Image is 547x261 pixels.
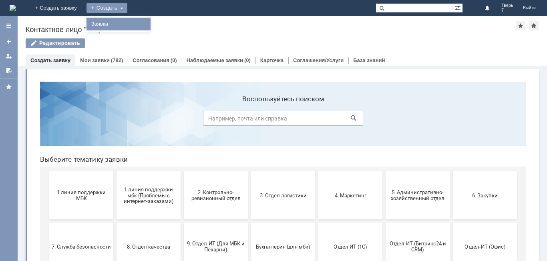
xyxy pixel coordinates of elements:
[153,114,212,126] span: 2. Контрольно-ревизионный отдел
[2,35,15,48] a: Создать заявку
[18,219,77,225] span: Финансовый отдел
[16,199,80,247] button: Финансовый отдел
[86,3,127,13] div: Создать
[83,199,147,247] button: Франчайзинг
[150,96,214,144] button: 2. Контрольно-ревизионный отдел
[220,117,279,123] span: 3. Отдел логистики
[169,20,330,28] label: Воспользуйтесь поиском
[80,57,110,63] a: Мои заявки
[169,36,330,50] input: Например, почта или справка
[529,21,539,30] div: Сделать домашней страницей
[10,5,16,11] a: Перейти на домашнюю страницу
[171,57,177,63] div: (0)
[454,4,463,11] span: Расширенный поиск
[16,96,80,144] button: 1 линия поддержки МБК
[83,96,147,144] button: 1 линия поддержки мбк (Проблемы с интернет-заказами)
[220,168,279,174] span: Бухгалтерия (для мбк)
[133,57,169,63] a: Согласования
[501,3,513,8] span: Тверь
[244,57,251,63] div: (0)
[6,80,493,88] header: Выберите тематику заявки
[220,213,279,231] span: [PERSON_NAME]. Услуги ИТ для МБК (оформляет L1)
[2,64,15,77] a: Мои согласования
[287,219,346,225] span: не актуален
[150,147,214,195] button: 9. Отдел-ИТ (Для МБК и Пекарни)
[354,114,414,126] span: 5. Административно-хозяйственный отдел
[16,147,80,195] button: 7. Служба безопасности
[354,165,414,177] span: Отдел-ИТ (Битрикс24 и CRM)
[88,19,149,29] a: Заявка
[150,199,214,247] button: Это соглашение не активно!
[516,21,525,30] div: Добавить в избранное
[83,147,147,195] button: 8. Отдел качества
[85,219,145,225] span: Франчайзинг
[153,165,212,177] span: 9. Отдел-ИТ (Для МБК и Пекарни)
[10,5,16,11] img: logo
[352,96,416,144] button: 5. Административно-хозяйственный отдел
[85,111,145,129] span: 1 линия поддержки мбк (Проблемы с интернет-заказами)
[422,117,481,123] span: 6. Закупки
[287,117,346,123] span: 4. Маркетинг
[217,199,282,247] button: [PERSON_NAME]. Услуги ИТ для МБК (оформляет L1)
[85,168,145,174] span: 8. Отдел качества
[353,57,385,63] a: База знаний
[153,217,212,229] span: Это соглашение не активно!
[293,57,344,63] a: Соглашения/Услуги
[217,147,282,195] button: Бухгалтерия (для мбк)
[26,26,516,34] div: Контактное лицо "Тверь 7"
[419,96,483,144] button: 6. Закупки
[2,50,15,62] a: Мои заявки
[352,147,416,195] button: Отдел-ИТ (Битрикс24 и CRM)
[285,199,349,247] button: не актуален
[422,168,481,174] span: Отдел-ИТ (Офис)
[111,57,123,63] div: (782)
[501,8,513,13] span: 7
[187,57,243,63] a: Наблюдаемые заявки
[285,147,349,195] button: Отдел ИТ (1С)
[30,57,70,63] a: Создать заявку
[285,96,349,144] button: 4. Маркетинг
[260,57,284,63] a: Карточка
[217,96,282,144] button: 3. Отдел логистики
[18,114,77,126] span: 1 линия поддержки МБК
[18,168,77,174] span: 7. Служба безопасности
[287,168,346,174] span: Отдел ИТ (1С)
[419,147,483,195] button: Отдел-ИТ (Офис)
